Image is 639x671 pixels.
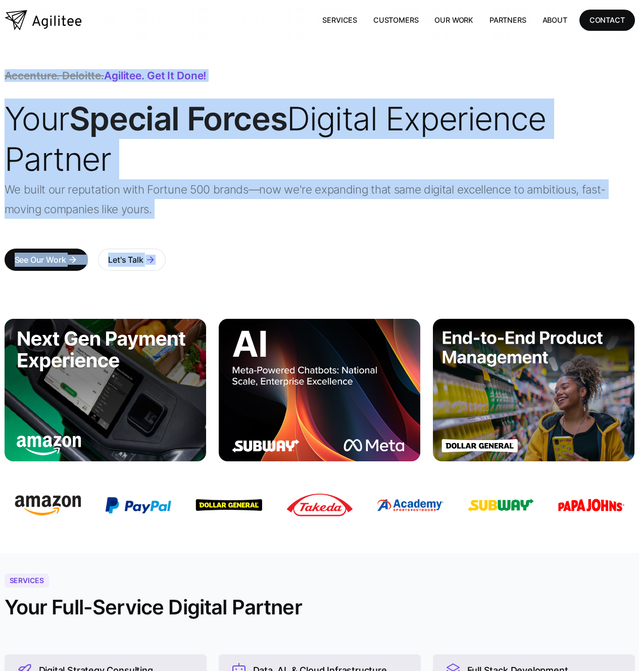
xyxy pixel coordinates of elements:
div: See Our Work [15,253,66,267]
div: Let's Talk [108,253,143,267]
div: Services [5,573,49,588]
h2: Your Full-Service Digital Partner [5,595,302,620]
strong: Special Forces [69,99,287,138]
a: Customers [365,10,426,30]
a: About [534,10,575,30]
p: We built our reputation with Fortune 500 brands—now we're expanding that same digital excellence ... [5,179,635,219]
div: Agilitee. Get it done! [5,71,207,81]
a: home [5,10,82,30]
a: Our Work [426,10,481,30]
span: Your Digital Experience Partner [5,99,546,178]
a: Partners [481,10,534,30]
a: See Our Workarrow_forward [5,249,88,271]
span: Accenture. Deloitte. [5,69,105,82]
a: CONTACT [579,10,635,30]
div: arrow_forward [145,255,156,265]
a: Let's Talkarrow_forward [98,249,165,271]
a: Services [314,10,365,30]
div: CONTACT [589,14,625,26]
div: arrow_forward [68,255,78,265]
